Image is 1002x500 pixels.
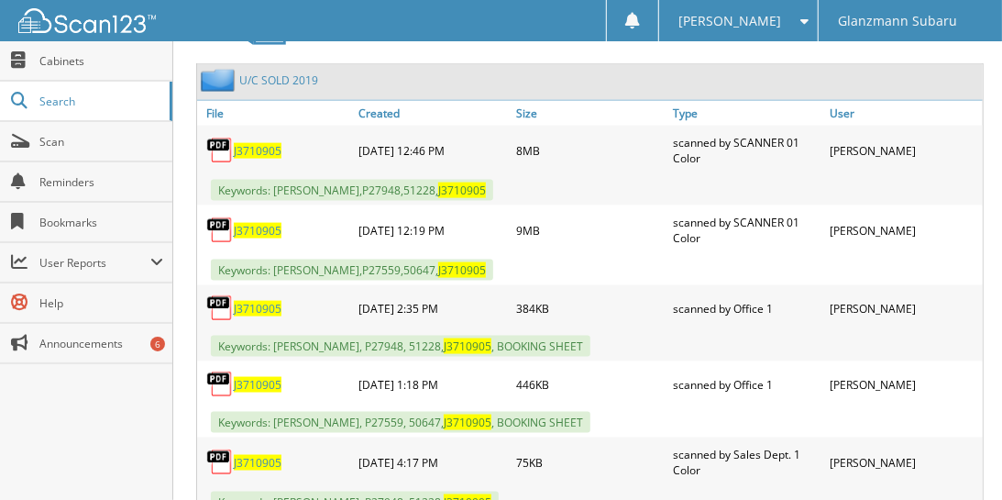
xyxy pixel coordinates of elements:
div: [DATE] 1:18 PM [354,366,511,403]
div: [DATE] 12:46 PM [354,130,511,171]
a: U/C SOLD 2019 [239,72,318,88]
div: 75KB [512,442,668,483]
a: Type [668,101,825,126]
div: [PERSON_NAME] [826,130,983,171]
span: Keywords: [PERSON_NAME], P27948, 51228, , BOOKING SHEET [211,336,590,357]
img: PDF.png [206,294,234,322]
div: 9MB [512,210,668,250]
a: J3710905 [234,455,281,471]
a: User [826,101,983,126]
img: PDF.png [206,137,234,164]
img: PDF.png [206,217,234,244]
span: J3710905 [444,415,491,430]
span: Cabinets [39,53,163,69]
a: Created [354,101,511,126]
span: Glanzmann Subaru [838,16,957,27]
div: 384KB [512,290,668,327]
span: Keywords: [PERSON_NAME],P27559,50647, [211,260,493,281]
img: scan123-logo-white.svg [18,8,156,33]
div: scanned by Sales Dept. 1 Color [668,442,825,483]
iframe: Chat Widget [910,412,1002,500]
div: scanned by SCANNER 01 Color [668,130,825,171]
span: Bookmarks [39,215,163,230]
div: [PERSON_NAME] [826,442,983,483]
div: [DATE] 12:19 PM [354,210,511,250]
span: J3710905 [438,183,486,198]
span: Announcements [39,336,163,351]
div: [PERSON_NAME] [826,290,983,327]
a: File [197,101,354,126]
span: Keywords: [PERSON_NAME],P27948,51228, [211,180,493,201]
span: Keywords: [PERSON_NAME], P27559, 50647, , BOOKING SHEET [211,412,590,433]
div: 6 [150,337,165,351]
img: folder2.png [201,69,239,92]
span: Scan [39,134,163,150]
div: 8MB [512,130,668,171]
span: [PERSON_NAME] [678,16,781,27]
div: [DATE] 4:17 PM [354,442,511,483]
div: scanned by SCANNER 01 Color [668,210,825,250]
div: scanned by Office 1 [668,366,825,403]
span: Search [39,94,160,109]
a: J3710905 [234,377,281,393]
span: Reminders [39,174,163,190]
div: [PERSON_NAME] [826,210,983,250]
div: 446KB [512,366,668,403]
span: J3710905 [438,262,486,278]
img: PDF.png [206,371,234,398]
a: Size [512,101,668,126]
img: PDF.png [206,449,234,476]
a: J3710905 [234,301,281,317]
div: [PERSON_NAME] [826,366,983,403]
div: [DATE] 2:35 PM [354,290,511,327]
span: J3710905 [444,339,491,354]
span: User Reports [39,255,150,271]
a: J3710905 [234,143,281,159]
div: scanned by Office 1 [668,290,825,327]
a: J3710905 [234,223,281,239]
span: Help [39,295,163,311]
